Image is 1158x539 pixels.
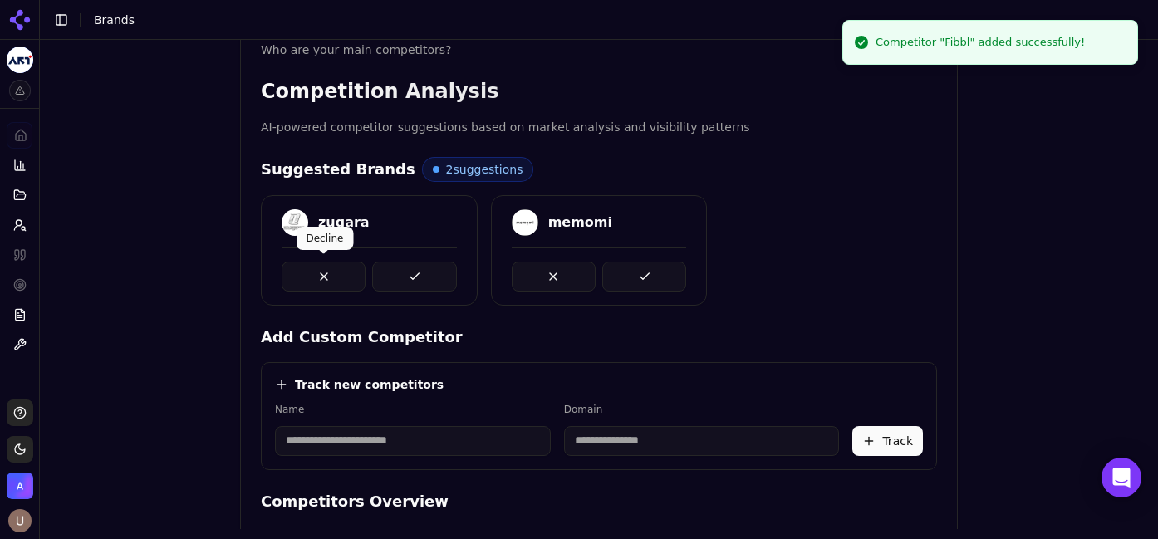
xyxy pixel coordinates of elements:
button: Open organization switcher [7,473,33,499]
img: Ugur Yekta Basak [8,509,32,532]
h4: Track new competitors [295,376,444,393]
span: 2 suggestions [446,161,523,178]
img: artlabs [7,473,33,499]
h4: Competitors Overview [261,490,937,513]
img: zugara [282,209,308,236]
span: Brands [94,13,135,27]
nav: breadcrumb [94,12,1111,28]
img: memomi [512,209,538,236]
div: Who are your main competitors? [261,42,937,58]
label: Name [275,403,551,416]
div: Open Intercom Messenger [1102,458,1141,497]
div: memomi [548,213,612,233]
button: Track [852,426,923,456]
h4: Suggested Brands [261,158,415,181]
button: Open user button [8,509,32,532]
p: AI-powered competitor suggestions based on market analysis and visibility patterns [261,118,937,137]
h4: Add Custom Competitor [261,326,937,349]
div: zugara [318,213,370,233]
img: artlabs [7,47,33,73]
div: Competitor "Fibbl" added successfully! [876,34,1085,51]
p: Decline [307,232,344,245]
h3: Competition Analysis [261,78,937,105]
button: Current brand: artlabs [7,47,33,73]
label: Domain [564,403,840,416]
